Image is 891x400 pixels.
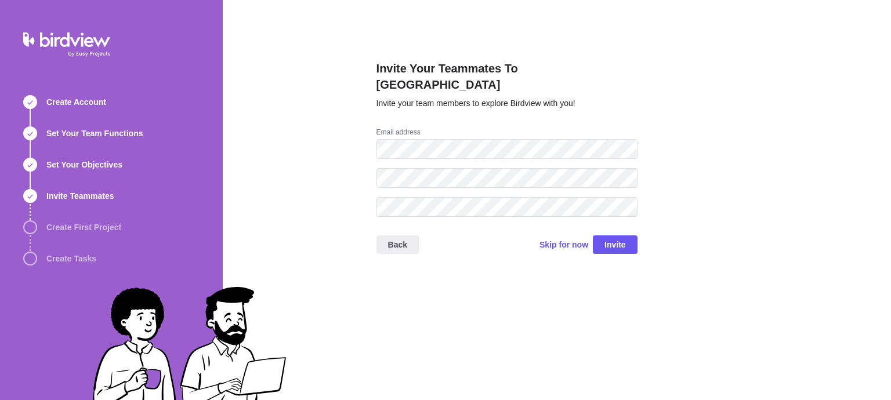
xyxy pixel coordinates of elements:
div: Email address [376,128,638,139]
span: Skip for now [539,237,588,253]
h2: Invite Your Teammates To [GEOGRAPHIC_DATA] [376,60,638,97]
span: Back [388,238,407,252]
span: Skip for now [539,239,588,250]
span: Create First Project [46,221,121,233]
span: Set Your Team Functions [46,128,143,139]
span: Set Your Objectives [46,159,122,170]
span: Create Account [46,96,106,108]
span: Invite [593,235,638,254]
span: Create Tasks [46,253,96,264]
span: Invite Teammates [46,190,114,202]
span: Invite your team members to explore Birdview with you! [376,99,575,108]
span: Invite [604,238,626,252]
span: Back [376,235,419,254]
